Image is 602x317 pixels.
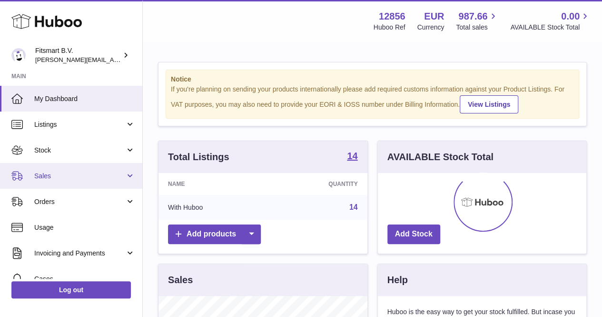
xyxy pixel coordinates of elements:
[374,23,405,32] div: Huboo Ref
[34,146,125,155] span: Stock
[34,275,135,284] span: Cases
[171,75,574,84] strong: Notice
[510,23,591,32] span: AVAILABLE Stock Total
[34,94,135,103] span: My Dashboard
[34,172,125,181] span: Sales
[34,120,125,129] span: Listings
[417,23,444,32] div: Currency
[510,10,591,32] a: 0.00 AVAILABLE Stock Total
[34,223,135,232] span: Usage
[456,23,498,32] span: Total sales
[268,173,367,195] th: Quantity
[349,203,358,211] a: 14
[347,151,357,163] a: 14
[11,48,26,62] img: jonathan@leaderoo.com
[35,56,191,63] span: [PERSON_NAME][EMAIL_ADDRESS][DOMAIN_NAME]
[168,151,229,164] h3: Total Listings
[158,195,268,220] td: With Huboo
[387,274,408,286] h3: Help
[379,10,405,23] strong: 12856
[456,10,498,32] a: 987.66 Total sales
[168,225,261,244] a: Add products
[158,173,268,195] th: Name
[347,151,357,161] strong: 14
[561,10,580,23] span: 0.00
[460,95,518,113] a: View Listings
[387,151,493,164] h3: AVAILABLE Stock Total
[387,225,440,244] a: Add Stock
[34,249,125,258] span: Invoicing and Payments
[424,10,444,23] strong: EUR
[168,274,193,286] h3: Sales
[171,85,574,113] div: If you're planning on sending your products internationally please add required customs informati...
[458,10,487,23] span: 987.66
[34,197,125,206] span: Orders
[11,281,131,298] a: Log out
[35,46,121,64] div: Fitsmart B.V.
